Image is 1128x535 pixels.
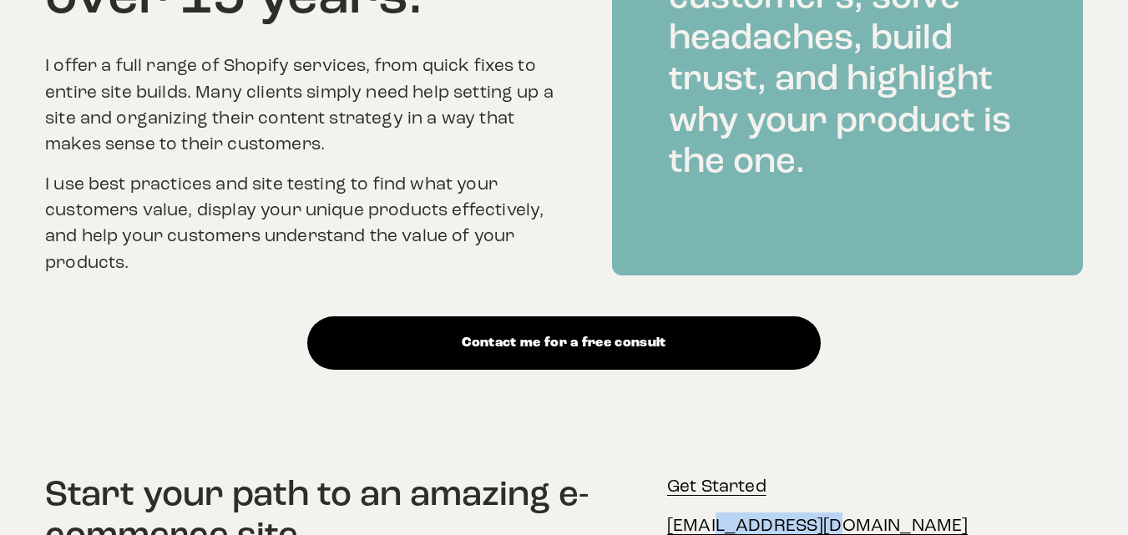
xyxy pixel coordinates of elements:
[45,171,559,275] p: I use best practices and site testing to find what your customers value, display your unique prod...
[307,316,822,370] a: Contact me for a free consult
[667,473,766,499] a: Get Started
[45,53,559,157] p: I offer a full range of Shopify services, from quick fixes to entire site builds. Many clients si...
